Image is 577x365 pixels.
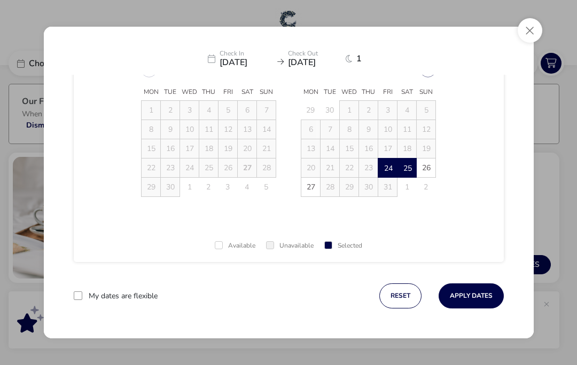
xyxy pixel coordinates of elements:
td: 17 [378,139,397,158]
span: Wed [180,84,199,100]
td: 14 [257,120,276,139]
td: 2 [161,101,180,120]
td: 31 [378,178,397,197]
td: 2 [417,178,436,197]
td: 20 [301,158,321,178]
span: [DATE] [288,58,341,67]
span: Sun [257,84,276,100]
td: 7 [321,120,340,139]
td: 29 [142,178,161,197]
td: 4 [238,178,257,197]
span: Thu [359,84,378,100]
span: 27 [301,178,320,196]
td: 9 [359,120,378,139]
div: Choose Date [131,49,446,210]
span: Sun [417,84,436,100]
td: 11 [397,120,417,139]
td: 3 [219,178,238,197]
td: 27 [301,178,321,197]
td: 6 [238,101,257,120]
button: Apply Dates [439,283,504,308]
td: 17 [180,139,199,158]
td: 5 [257,178,276,197]
p: Check In [220,50,273,58]
div: Selected [324,242,362,249]
td: 8 [340,120,359,139]
span: Fri [378,84,397,100]
td: 30 [161,178,180,197]
span: Sat [397,84,417,100]
span: Thu [199,84,219,100]
td: 22 [340,158,359,178]
td: 19 [417,139,436,158]
td: 1 [397,178,417,197]
span: Tue [321,84,340,100]
td: 24 [378,158,397,178]
td: 5 [417,101,436,120]
span: 26 [417,158,435,177]
td: 4 [199,101,219,120]
span: Mon [301,84,321,100]
td: 13 [301,139,321,158]
td: 18 [199,139,219,158]
td: 10 [378,120,397,139]
div: Unavailable [266,242,314,249]
td: 30 [321,101,340,120]
td: 19 [219,139,238,158]
td: 14 [321,139,340,158]
td: 13 [238,120,257,139]
td: 11 [199,120,219,139]
td: 2 [199,178,219,197]
td: 8 [142,120,161,139]
p: Check Out [288,50,341,58]
td: 2 [359,101,378,120]
span: Fri [219,84,238,100]
td: 18 [397,139,417,158]
td: 23 [161,158,180,178]
td: 4 [397,101,417,120]
span: Sat [238,84,257,100]
td: 28 [321,178,340,197]
td: 3 [378,101,397,120]
td: 20 [238,139,257,158]
td: 21 [321,158,340,178]
div: Available [215,242,255,249]
td: 15 [142,139,161,158]
button: reset [379,283,422,308]
span: Tue [161,84,180,100]
td: 12 [219,120,238,139]
td: 5 [219,101,238,120]
td: 29 [340,178,359,197]
td: 3 [180,101,199,120]
label: My dates are flexible [89,292,158,300]
span: Mon [142,84,161,100]
td: 27 [238,158,257,178]
td: 28 [257,158,276,178]
button: Close [518,18,542,43]
td: 26 [417,158,436,178]
td: 25 [397,158,417,178]
td: 12 [417,120,436,139]
td: 22 [142,158,161,178]
td: 7 [257,101,276,120]
td: 10 [180,120,199,139]
td: 16 [161,139,180,158]
td: 23 [359,158,378,178]
td: 30 [359,178,378,197]
td: 9 [161,120,180,139]
span: 25 [398,159,417,178]
td: 29 [301,101,321,120]
td: 16 [359,139,378,158]
span: [DATE] [220,58,273,67]
td: 1 [142,101,161,120]
td: 21 [257,139,276,158]
td: 24 [180,158,199,178]
td: 1 [340,101,359,120]
td: 1 [180,178,199,197]
td: 26 [219,158,238,178]
span: 1 [356,54,370,63]
span: Wed [340,84,359,100]
td: 6 [301,120,321,139]
td: 15 [340,139,359,158]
